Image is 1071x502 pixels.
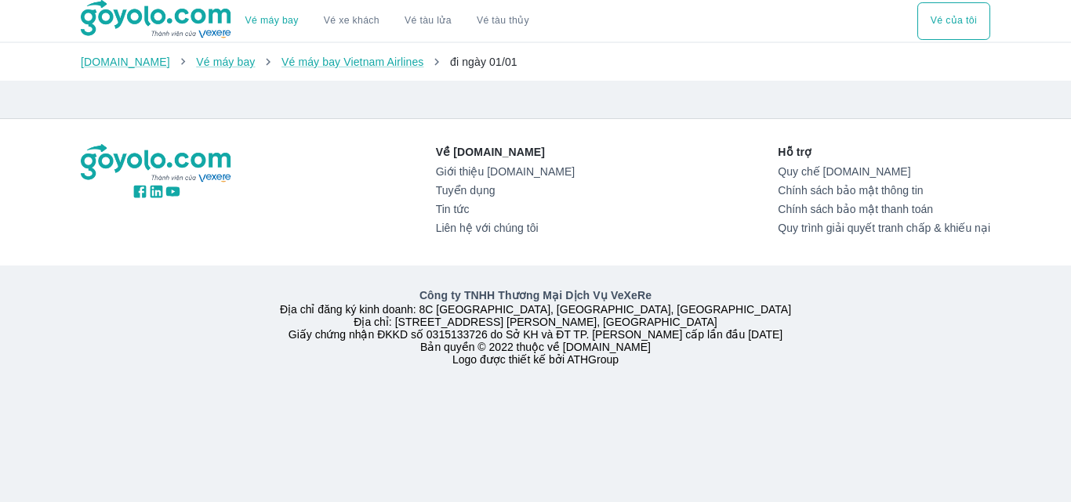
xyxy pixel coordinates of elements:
[778,165,990,178] a: Quy chế [DOMAIN_NAME]
[71,287,1000,366] div: Địa chỉ đăng ký kinh doanh: 8C [GEOGRAPHIC_DATA], [GEOGRAPHIC_DATA], [GEOGRAPHIC_DATA] Địa chỉ: [...
[81,144,233,183] img: logo
[436,144,575,160] p: Về [DOMAIN_NAME]
[245,15,299,27] a: Vé máy bay
[81,56,170,68] a: [DOMAIN_NAME]
[233,2,542,40] div: choose transportation mode
[196,56,255,68] a: Vé máy bay
[778,144,990,160] p: Hỗ trợ
[778,203,990,215] a: Chính sách bảo mật thanh toán
[464,2,542,40] button: Vé tàu thủy
[778,222,990,234] a: Quy trình giải quyết tranh chấp & khiếu nại
[436,222,575,234] a: Liên hệ với chúng tôi
[436,184,575,197] a: Tuyển dụng
[84,287,987,303] p: Công ty TNHH Thương Mại Dịch Vụ VeXeRe
[324,15,379,27] a: Vé xe khách
[450,56,517,68] span: đi ngày 01/01
[436,203,575,215] a: Tin tức
[917,2,990,40] button: Vé của tôi
[436,165,575,178] a: Giới thiệu [DOMAIN_NAME]
[778,184,990,197] a: Chính sách bảo mật thông tin
[281,56,424,68] a: Vé máy bay Vietnam Airlines
[81,54,990,70] nav: breadcrumb
[392,2,464,40] a: Vé tàu lửa
[917,2,990,40] div: choose transportation mode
